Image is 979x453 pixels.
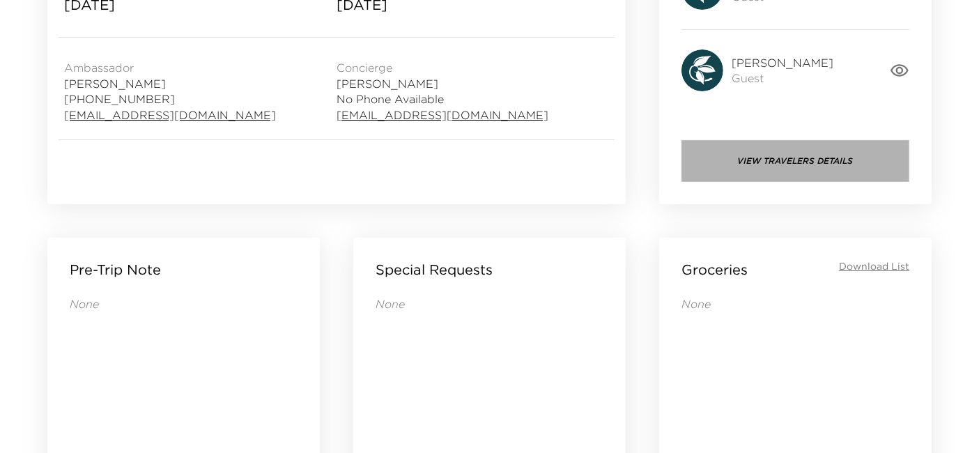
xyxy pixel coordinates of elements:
p: None [681,296,909,312]
span: No Phone Available [337,91,548,107]
p: None [70,296,298,312]
p: Pre-Trip Note [70,260,161,279]
span: [PERSON_NAME] [64,76,276,91]
span: [PERSON_NAME] [337,76,548,91]
p: Special Requests [376,260,493,279]
p: Groceries [681,260,748,279]
a: [EMAIL_ADDRESS][DOMAIN_NAME] [337,107,548,123]
a: [EMAIL_ADDRESS][DOMAIN_NAME] [64,107,276,123]
span: [PERSON_NAME] [732,55,833,70]
span: Ambassador [64,60,276,75]
span: [PHONE_NUMBER] [64,91,276,107]
span: Concierge [337,60,548,75]
img: avatar.4afec266560d411620d96f9f038fe73f.svg [681,49,723,91]
span: Guest [732,70,833,86]
p: None [376,296,603,312]
button: View Travelers Details [681,140,909,182]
